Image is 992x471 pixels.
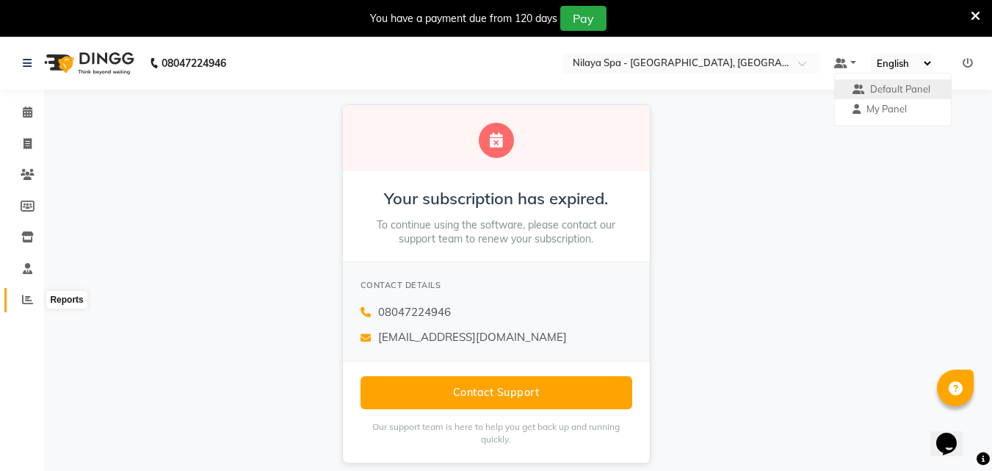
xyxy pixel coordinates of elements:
div: Reports [46,291,87,309]
span: CONTACT DETAILS [361,280,441,290]
button: Pay [560,6,607,31]
button: Contact Support [361,376,632,409]
span: Default Panel [870,83,930,95]
img: logo [37,43,138,84]
div: You have a payment due from 120 days [370,11,557,26]
span: My Panel [866,103,907,115]
b: 08047224946 [162,43,226,84]
p: To continue using the software, please contact our support team to renew your subscription. [361,218,632,247]
span: [EMAIL_ADDRESS][DOMAIN_NAME] [378,329,567,346]
h2: Your subscription has expired. [361,188,632,209]
span: 08047224946 [378,304,451,321]
iframe: chat widget [930,412,977,456]
p: Our support team is here to help you get back up and running quickly. [361,421,632,446]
